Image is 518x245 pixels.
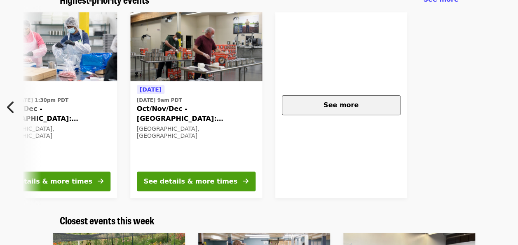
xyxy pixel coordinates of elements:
[137,97,182,104] time: [DATE] 9am PDT
[130,12,262,82] img: Oct/Nov/Dec - Portland: Repack/Sort (age 16+) organized by Oregon Food Bank
[282,95,401,115] button: See more
[323,101,359,109] span: See more
[275,12,407,198] a: See more
[60,213,155,227] span: Closest events this week
[137,125,255,139] div: [GEOGRAPHIC_DATA], [GEOGRAPHIC_DATA]
[98,177,103,185] i: arrow-right icon
[144,177,237,186] div: See details & more times
[137,104,255,124] span: Oct/Nov/Dec - [GEOGRAPHIC_DATA]: Repack/Sort (age [DEMOGRAPHIC_DATA]+)
[7,99,15,115] i: chevron-left icon
[130,12,262,198] a: See details for "Oct/Nov/Dec - Portland: Repack/Sort (age 16+)"
[137,172,255,191] button: See details & more times
[53,214,465,226] div: Closest events this week
[140,86,162,93] span: [DATE]
[243,177,248,185] i: arrow-right icon
[60,214,155,226] a: Closest events this week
